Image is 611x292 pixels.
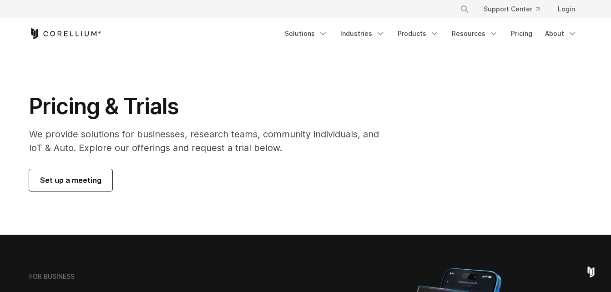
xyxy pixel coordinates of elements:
[40,175,101,186] span: Set up a meeting
[456,1,473,17] button: Search
[580,261,602,283] div: Open Intercom Messenger
[449,1,582,17] div: Navigation Menu
[29,93,392,120] h1: Pricing & Trials
[505,25,538,42] a: Pricing
[279,25,333,42] a: Solutions
[335,25,390,42] a: Industries
[279,25,582,42] div: Navigation Menu
[29,272,75,281] h6: FOR BUSINESS
[29,28,101,39] a: Corellium Home
[392,25,444,42] a: Products
[540,25,582,42] a: About
[446,25,504,42] a: Resources
[29,127,392,155] p: We provide solutions for businesses, research teams, community individuals, and IoT & Auto. Explo...
[29,169,112,191] a: Set up a meeting
[550,1,582,17] a: Login
[476,1,547,17] a: Support Center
